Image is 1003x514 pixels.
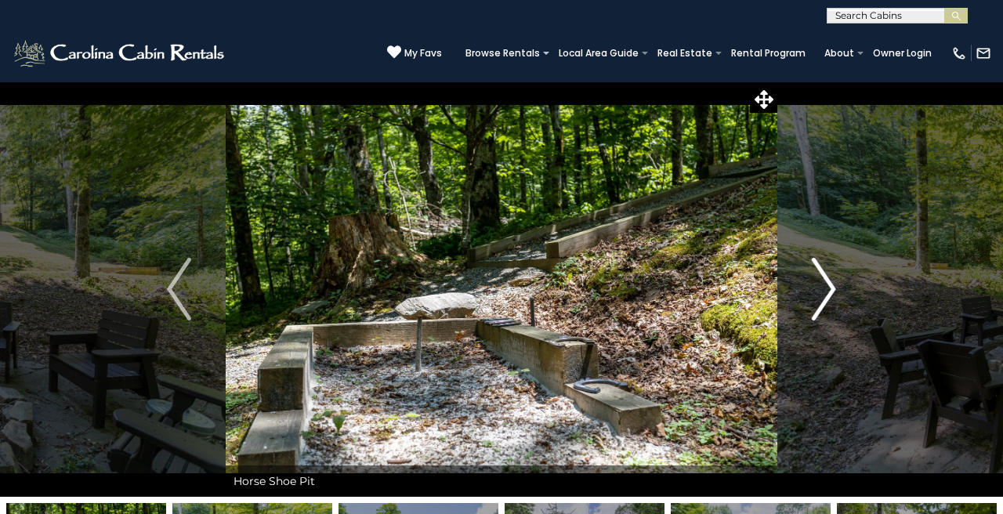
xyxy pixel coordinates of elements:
[226,465,777,497] div: Horse Shoe Pit
[167,258,190,320] img: arrow
[12,38,229,69] img: White-1-2.png
[551,42,646,64] a: Local Area Guide
[650,42,720,64] a: Real Estate
[777,81,871,497] button: Next
[458,42,548,64] a: Browse Rentals
[132,81,226,497] button: Previous
[976,45,991,61] img: mail-regular-white.png
[723,42,813,64] a: Rental Program
[812,258,835,320] img: arrow
[387,45,442,61] a: My Favs
[951,45,967,61] img: phone-regular-white.png
[817,42,862,64] a: About
[404,46,442,60] span: My Favs
[865,42,940,64] a: Owner Login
